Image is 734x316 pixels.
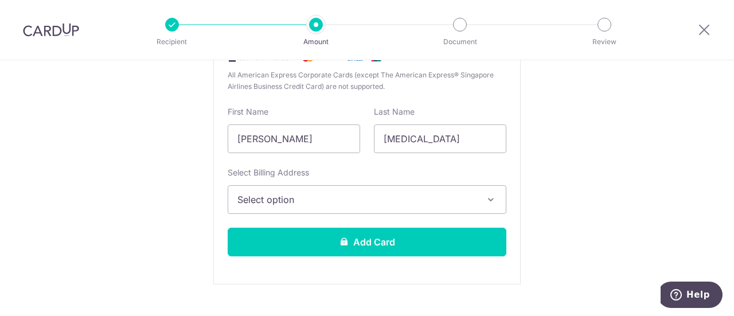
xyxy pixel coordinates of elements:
[23,23,79,37] img: CardUp
[374,124,506,153] input: Cardholder Last Name
[228,185,506,214] button: Select option
[228,69,506,92] span: All American Express Corporate Cards (except The American Express® Singapore Airlines Business Cr...
[562,36,647,48] p: Review
[374,106,415,118] label: Last Name
[417,36,502,48] p: Document
[228,167,309,178] label: Select Billing Address
[228,106,268,118] label: First Name
[228,228,506,256] button: Add Card
[228,124,360,153] input: Cardholder First Name
[237,193,476,206] span: Select option
[130,36,214,48] p: Recipient
[661,282,723,310] iframe: Opens a widget where you can find more information
[274,36,358,48] p: Amount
